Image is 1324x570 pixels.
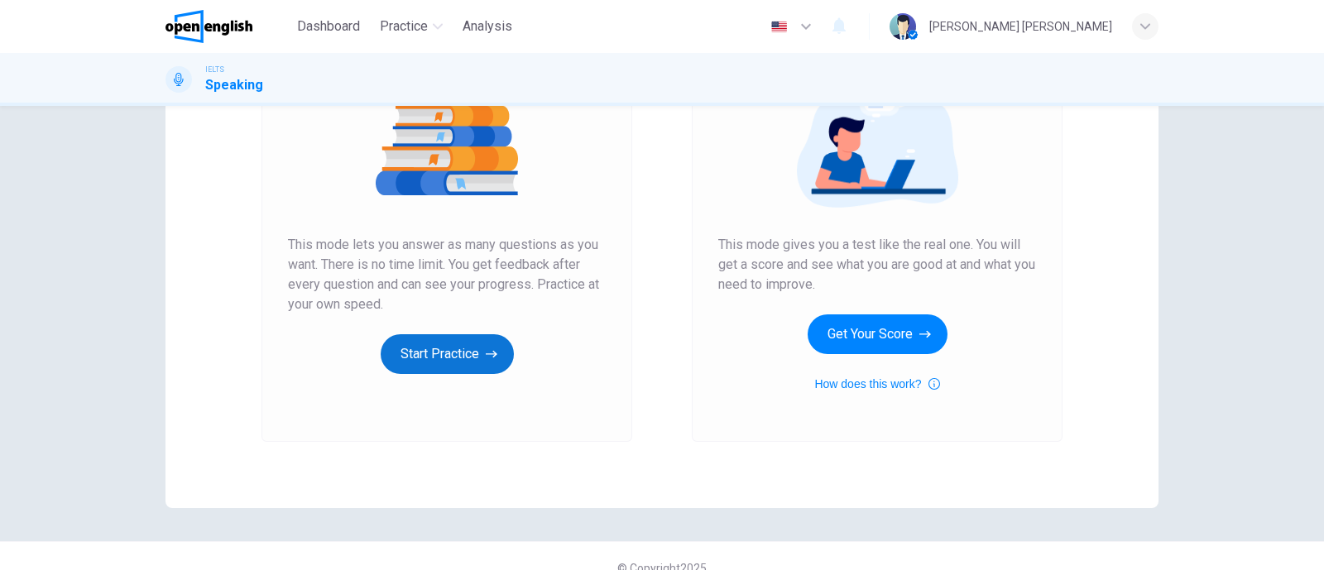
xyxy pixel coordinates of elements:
button: Dashboard [290,12,367,41]
button: Get Your Score [808,314,947,354]
img: Profile picture [890,13,916,40]
span: Analysis [463,17,512,36]
img: en [769,21,789,33]
span: Dashboard [297,17,360,36]
span: This mode gives you a test like the real one. You will get a score and see what you are good at a... [718,235,1036,295]
a: OpenEnglish logo [165,10,290,43]
span: Practice [380,17,428,36]
button: How does this work? [814,374,939,394]
h1: Speaking [205,75,263,95]
img: OpenEnglish logo [165,10,252,43]
button: Analysis [456,12,519,41]
button: Start Practice [381,334,514,374]
span: IELTS [205,64,224,75]
button: Practice [373,12,449,41]
span: This mode lets you answer as many questions as you want. There is no time limit. You get feedback... [288,235,606,314]
div: [PERSON_NAME] [PERSON_NAME] [929,17,1112,36]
